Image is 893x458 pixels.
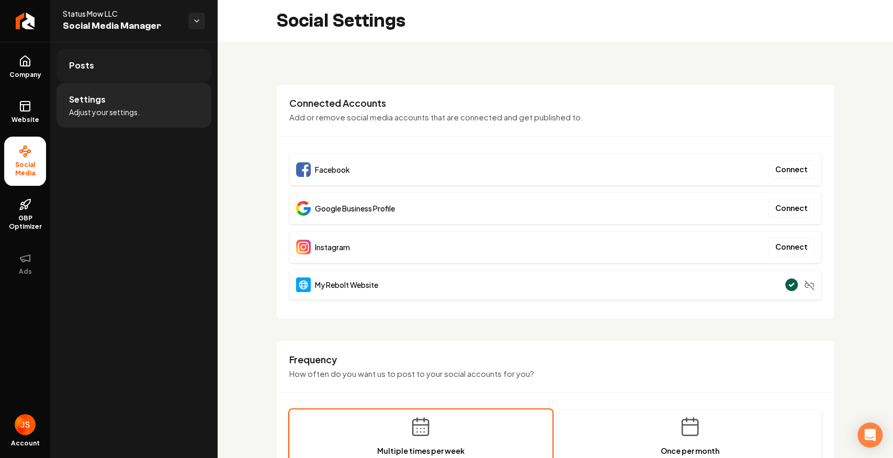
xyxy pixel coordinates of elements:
img: Facebook [296,162,311,177]
h3: Connected Accounts [289,97,821,109]
span: Company [5,71,46,79]
img: James Shamoun [15,414,36,435]
span: Posts [69,59,94,72]
p: How often do you want us to post to your social accounts for you? [289,368,821,380]
span: Settings [69,93,106,106]
button: Connect [768,160,815,179]
p: Add or remove social media accounts that are connected and get published to. [289,111,821,124]
span: Google Business Profile [315,203,395,214]
span: My Rebolt Website [315,280,378,290]
button: Connect [768,199,815,218]
span: Account [11,439,40,448]
span: Instagram [315,242,350,252]
h3: Frequency [289,353,821,366]
span: Social Media Manager [63,19,180,33]
img: Website [296,277,311,292]
a: Company [4,47,46,87]
button: Ads [4,243,46,284]
span: Website [7,116,43,124]
h2: Social Settings [276,10,405,31]
img: Google [296,201,311,216]
a: Website [4,92,46,132]
img: Rebolt Logo [16,13,35,29]
button: Open user button [15,414,36,435]
a: GBP Optimizer [4,190,46,239]
span: GBP Optimizer [4,214,46,231]
a: Posts [56,49,211,82]
span: Social Media [4,161,46,177]
img: Instagram [296,240,311,254]
span: Ads [15,267,36,276]
span: Status Mow LLC [63,8,180,19]
button: Connect [768,238,815,256]
div: Open Intercom Messenger [857,422,883,448]
span: Adjust your settings. [69,107,140,117]
span: Facebook [315,164,350,175]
